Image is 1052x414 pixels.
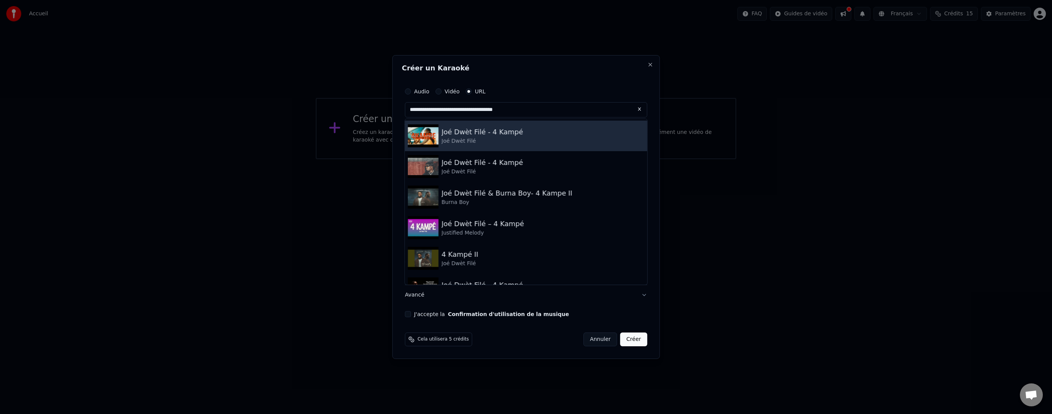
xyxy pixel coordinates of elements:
[442,157,523,168] div: Joé Dwèt Filé - 4 Kampé
[442,218,524,229] div: Joé Dwèt Filé – 4 Kampé
[408,216,438,239] img: Joé Dwèt Filé – 4 Kampé
[414,89,429,94] label: Audio
[583,333,617,346] button: Annuler
[442,168,523,176] div: Joé Dwèt Filé
[442,260,478,267] div: Joé Dwèt Filé
[414,311,569,317] label: J'accepte la
[442,249,478,260] div: 4 Kampé II
[448,311,569,317] button: J'accepte la
[417,336,469,342] span: Cela utilisera 5 crédits
[408,155,438,178] img: Joé Dwèt Filé - 4 Kampé
[442,199,572,206] div: Burna Boy
[442,127,523,137] div: Joé Dwèt Filé - 4 Kampé
[442,188,572,199] div: Joé Dwèt Filé & Burna Boy- 4 Kampe II
[405,285,647,305] button: Avancé
[402,65,650,72] h2: Créer un Karaoké
[442,137,523,145] div: Joé Dwèt Filé
[408,124,438,147] img: Joé Dwèt Filé - 4 Kampé
[408,247,438,270] img: 4 Kampé II
[408,186,438,209] img: Joé Dwèt Filé & Burna Boy- 4 Kampe II
[475,89,485,94] label: URL
[442,280,523,290] div: Joé Dwèt Filé - 4 Kampé
[408,277,438,300] img: Joé Dwèt Filé - 4 Kampé
[405,254,647,285] button: VidéoPersonnaliser le vidéo de karaoké : utiliser une image, une vidéo ou une couleur
[442,229,524,237] div: Justified Melody
[620,333,647,346] button: Créer
[445,89,459,94] label: Vidéo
